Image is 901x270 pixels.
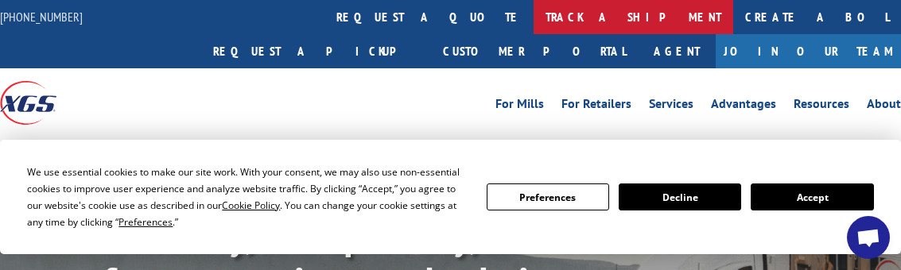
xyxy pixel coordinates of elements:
[431,34,638,68] a: Customer Portal
[716,34,901,68] a: Join Our Team
[867,98,901,115] a: About
[487,183,609,210] button: Preferences
[561,98,631,115] a: For Retailers
[118,215,173,229] span: Preferences
[201,34,431,68] a: Request a pickup
[711,98,776,115] a: Advantages
[222,199,280,212] span: Cookie Policy
[794,98,849,115] a: Resources
[495,98,544,115] a: For Mills
[649,98,693,115] a: Services
[638,34,716,68] a: Agent
[619,183,741,210] button: Decline
[847,216,890,259] a: Open chat
[27,164,467,230] div: We use essential cookies to make our site work. With your consent, we may also use non-essential ...
[751,183,873,210] button: Accept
